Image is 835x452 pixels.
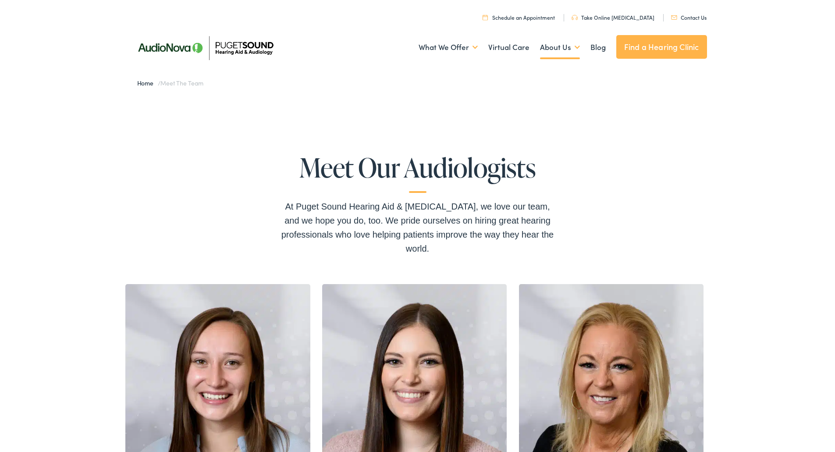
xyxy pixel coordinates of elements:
[590,31,606,64] a: Blog
[419,31,478,64] a: What We Offer
[277,153,558,193] h1: Meet Our Audiologists
[572,14,654,21] a: Take Online [MEDICAL_DATA]
[277,199,558,256] div: At Puget Sound Hearing Aid & [MEDICAL_DATA], we love our team, and we hope you do, too. We pride ...
[671,14,707,21] a: Contact Us
[671,15,677,20] img: utility icon
[483,14,555,21] a: Schedule an Appointment
[483,14,488,20] img: utility icon
[540,31,580,64] a: About Us
[137,78,158,87] a: Home
[616,35,707,59] a: Find a Hearing Clinic
[488,31,529,64] a: Virtual Care
[572,15,578,20] img: utility icon
[160,78,203,87] span: Meet the Team
[137,78,203,87] span: /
